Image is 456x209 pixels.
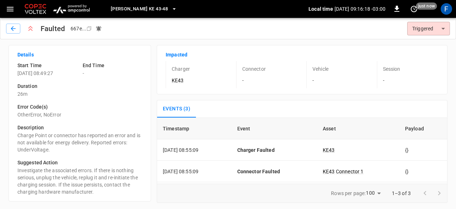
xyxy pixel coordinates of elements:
[416,3,437,10] span: just now
[237,168,312,175] p: Connector Faulted
[17,70,77,77] p: [DATE] 08:49:27
[309,5,333,13] p: Local time
[399,182,447,204] td: {}
[95,25,102,32] div: Notifications sent
[157,118,447,184] div: sessions table
[83,62,142,70] h6: End Time
[407,22,450,35] div: Triggered
[17,167,142,195] p: Investigate the associated errors. If there is nothing serious, unplug the vehicle, replug it and...
[335,5,385,13] p: [DATE] 09:16:18 -03:00
[392,190,411,197] p: 1–3 of 3
[17,83,142,90] h6: Duration
[23,2,48,16] img: Customer Logo
[157,118,232,139] th: Timestamp
[317,118,399,139] th: Asset
[108,2,180,16] button: [PERSON_NAME] KE 43-48
[17,111,142,118] p: OtherError, NoError
[111,5,168,13] span: [PERSON_NAME] KE 43-48
[83,70,142,77] p: -
[408,3,420,15] button: set refresh interval
[17,159,142,167] h6: Suggested Action
[366,188,383,198] div: 100
[336,169,364,174] a: Connector 1
[41,23,65,34] h1: Faulted
[157,118,447,204] table: sessions table
[323,169,335,174] a: KE43
[236,61,298,88] div: -
[312,65,328,73] p: Vehicle
[306,61,368,88] div: -
[323,147,335,153] a: KE43
[157,161,232,182] td: [DATE] 08:55:09
[86,25,93,33] div: copy
[17,90,142,98] p: 26m
[377,61,439,88] div: -
[71,25,86,32] div: 667e ...
[17,132,142,153] p: Charge Point or connector has reported an error and is not available for energy delivery. Reporte...
[157,182,232,204] td: [DATE] 08:49:27
[17,62,77,70] h6: Start Time
[51,2,92,16] img: ampcontrol.io logo
[237,146,312,154] p: Charger Faulted
[172,78,184,83] a: KE43
[166,51,439,58] p: Impacted
[157,100,196,118] button: Events (3)
[232,118,317,139] th: Event
[172,65,190,73] p: Charger
[399,139,447,161] td: {}
[441,3,452,15] div: profile-icon
[331,190,366,197] p: Rows per page:
[399,161,447,182] td: {}
[157,139,232,161] td: [DATE] 08:55:09
[17,103,142,111] h6: Error Code(s)
[399,118,447,139] th: Payload
[17,124,142,132] h6: Description
[383,65,400,73] p: Session
[242,65,266,73] p: Connector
